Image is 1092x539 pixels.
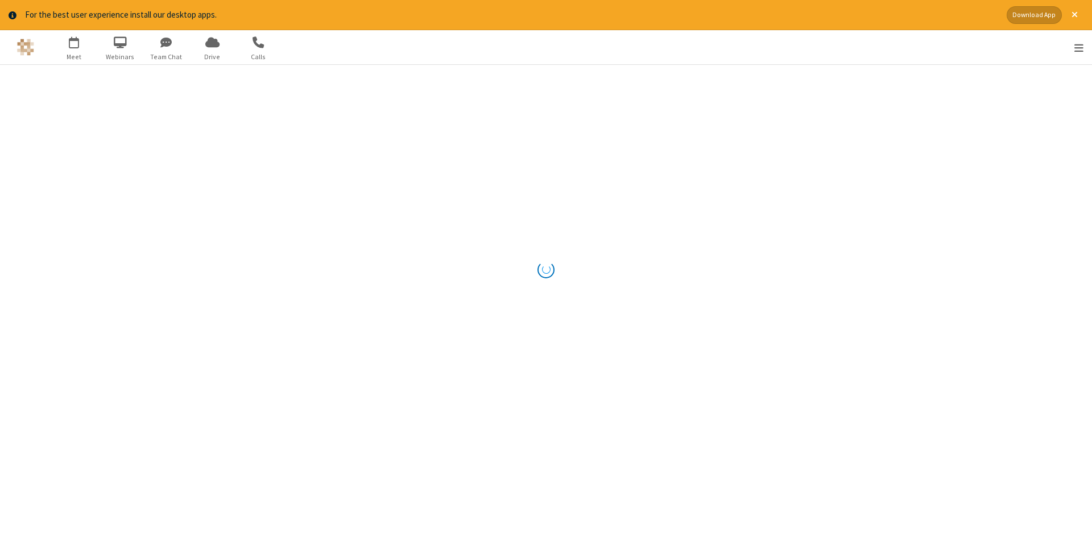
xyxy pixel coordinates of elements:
[4,30,47,64] button: Logo
[17,39,34,56] img: QA Selenium DO NOT DELETE OR CHANGE
[1060,30,1092,64] div: Open menu
[25,9,998,22] div: For the best user experience install our desktop apps.
[145,52,188,62] span: Team Chat
[53,52,96,62] span: Meet
[1066,6,1083,24] button: Close alert
[99,52,142,62] span: Webinars
[191,52,234,62] span: Drive
[1007,6,1062,24] button: Download App
[237,52,280,62] span: Calls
